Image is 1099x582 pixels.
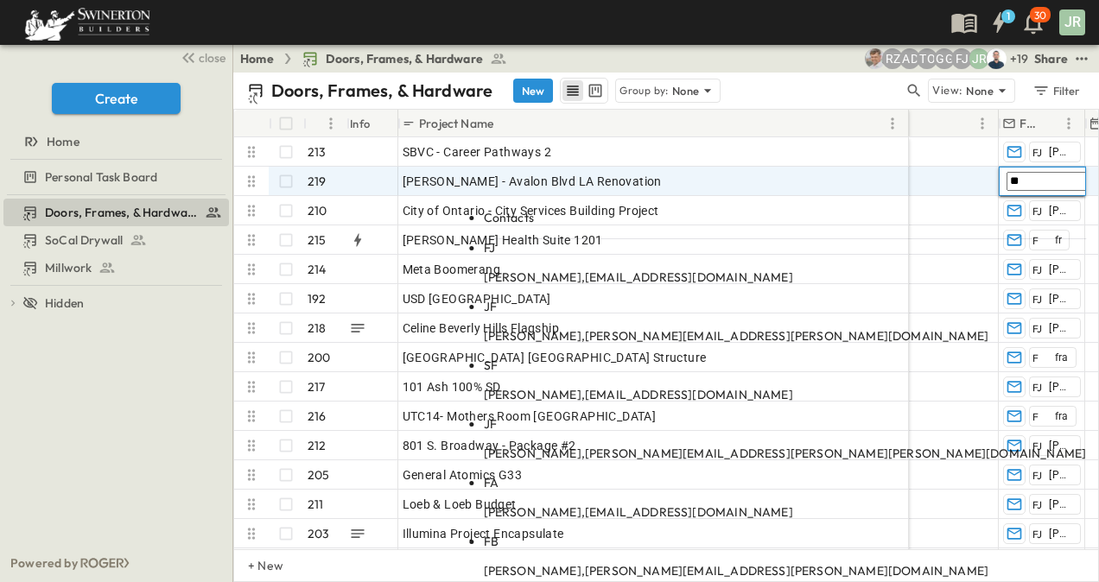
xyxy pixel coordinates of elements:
[199,49,226,66] span: close
[484,299,497,314] span: JF
[484,445,1087,462] p: [PERSON_NAME],
[3,226,229,254] div: SoCal Drywalltest
[308,202,327,219] p: 210
[619,82,669,99] p: Group by:
[3,228,226,252] a: SoCal Drywall
[484,209,1087,226] p: Contacts
[174,45,229,69] button: close
[484,357,498,373] span: SF
[951,48,972,69] div: Francisco J. Sanchez (frsanchez@swinerton.com)
[308,408,327,425] p: 216
[986,48,1007,69] img: Brandon Norcutt (brandon.norcutt@swinerton.com)
[899,48,920,69] div: Alyssa De Robertis (aderoberti@swinerton.com)
[308,349,331,366] p: 200
[3,254,229,282] div: Millworktest
[308,319,327,337] p: 218
[585,563,988,579] span: [PERSON_NAME][EMAIL_ADDRESS][PERSON_NAME][DOMAIN_NAME]
[585,504,793,520] span: [EMAIL_ADDRESS][DOMAIN_NAME]
[240,50,274,67] a: Home
[240,50,518,67] nav: breadcrumbs
[1058,113,1079,134] button: Menu
[308,378,326,395] p: 217
[302,50,507,67] a: Doors, Frames, & Hardware
[1026,79,1085,103] button: Filter
[1059,9,1085,35] div: JR
[484,475,499,490] span: FA
[403,202,659,219] span: City of Ontario - City Services Building Project
[346,110,398,137] div: Info
[308,290,327,307] p: 192
[672,82,700,99] p: None
[308,143,327,161] p: 213
[932,81,962,100] p: View:
[403,496,517,513] span: Loeb & Loeb Budget
[484,562,1087,579] p: [PERSON_NAME],
[3,199,229,226] div: Doors, Frames, & Hardwaretest
[3,256,226,280] a: Millwork
[321,113,341,134] button: Menu
[45,168,157,186] span: Personal Task Board
[1010,50,1027,67] p: + 19
[248,557,258,574] p: + New
[21,4,154,41] img: 6c363589ada0b36f064d841b69d3a419a338230e66bb0a533688fa5cc3e9e735.png
[1032,81,1081,100] div: Filter
[917,48,937,69] div: Travis Osterloh (travis.osterloh@swinerton.com)
[419,115,493,132] p: Project Name
[308,231,327,249] p: 215
[271,79,492,103] p: Doors, Frames, & Hardware
[403,173,662,190] span: [PERSON_NAME] - Avalon Blvd LA Renovation
[403,408,657,425] span: UTC14- Mothers Room [GEOGRAPHIC_DATA]
[484,503,1087,521] p: [PERSON_NAME],
[484,269,1087,286] p: [PERSON_NAME],
[1049,145,1072,159] span: [PERSON_NAME]
[45,231,123,249] span: SoCal Drywall
[1034,9,1046,22] p: 30
[585,328,988,344] span: [PERSON_NAME][EMAIL_ADDRESS][PERSON_NAME][DOMAIN_NAME]
[562,80,583,101] button: row view
[969,48,989,69] div: Joshua Russell (joshua.russell@swinerton.com)
[497,114,516,133] button: Sort
[484,386,1087,403] p: [PERSON_NAME],
[403,261,501,278] span: Meta Boomerang
[1039,114,1058,133] button: Sort
[310,114,329,133] button: Sort
[882,48,903,69] div: Robert Zeilinger (robert.zeilinger@swinerton.com)
[1032,146,1043,159] span: FJ
[308,173,327,190] p: 219
[934,48,955,69] div: Gerrad Gerber (gerrad.gerber@swinerton.com)
[560,78,608,104] div: table view
[972,113,993,134] button: Menu
[45,259,92,276] span: Millwork
[3,130,226,154] a: Home
[403,231,603,249] span: [PERSON_NAME] Health Suite 1201
[403,143,552,161] span: SBVC - Career Pathways 2
[484,416,497,432] span: JF
[981,7,1016,38] button: 1
[3,200,226,225] a: Doors, Frames, & Hardware
[585,446,1086,461] span: [PERSON_NAME][EMAIL_ADDRESS][PERSON_NAME][PERSON_NAME][DOMAIN_NAME]
[585,269,793,285] span: [EMAIL_ADDRESS][DOMAIN_NAME]
[882,113,903,134] button: Menu
[584,80,606,101] button: kanban view
[303,110,346,137] div: #
[403,466,523,484] span: General Atomics G33
[1058,8,1087,37] button: JR
[52,83,181,114] button: Create
[308,525,330,542] p: 203
[484,240,495,256] span: FJ
[403,378,501,395] span: 101 Ash 100% SD
[403,290,551,307] span: USD [GEOGRAPHIC_DATA]
[308,437,327,454] p: 212
[484,534,499,549] span: FB
[1007,9,1010,23] h6: 1
[403,525,564,542] span: Illumina Project Encapsulate
[45,294,84,312] span: Hidden
[350,99,371,148] div: Info
[403,319,560,337] span: Celine Beverly Hills Flagship
[45,204,198,221] span: Doors, Frames, & Hardware
[1034,50,1068,67] div: Share
[308,466,330,484] p: 205
[47,133,79,150] span: Home
[326,50,483,67] span: Doors, Frames, & Hardware
[865,48,886,69] img: Aaron Anderson (aaron.anderson@swinerton.com)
